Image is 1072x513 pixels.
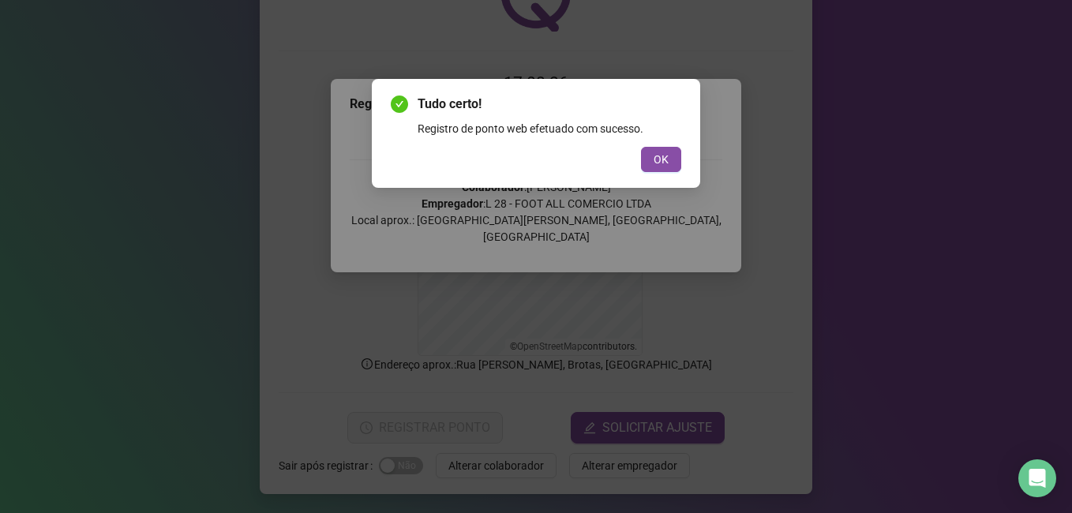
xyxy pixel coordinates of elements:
[654,151,669,168] span: OK
[1018,459,1056,497] div: Open Intercom Messenger
[418,95,681,114] span: Tudo certo!
[391,95,408,113] span: check-circle
[641,147,681,172] button: OK
[418,120,681,137] div: Registro de ponto web efetuado com sucesso.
